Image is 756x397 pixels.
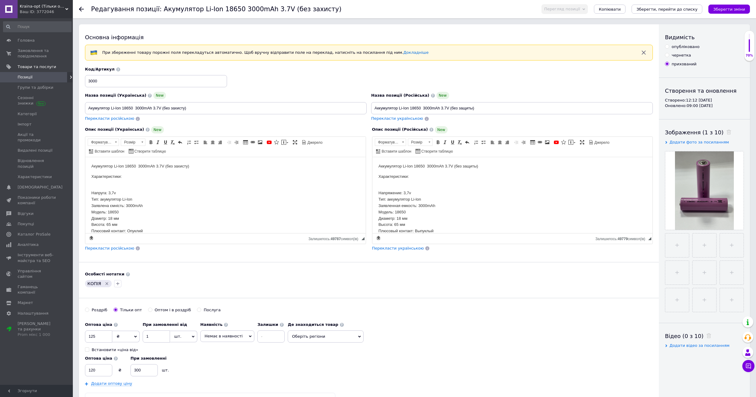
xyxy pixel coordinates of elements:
svg: Видалити мітку [104,281,109,286]
span: Копіювати [599,7,621,12]
div: Ваш ID: 3772046 [20,9,73,15]
iframe: Редактор, 85274921-296A-40F6-B6F1-2085AB9B4DD6 [85,157,366,233]
span: ₴ [117,334,120,339]
span: КОПІЯ [87,281,101,286]
button: Зберегти, перейти до списку [632,5,702,14]
span: Опис позиції (Українська) [85,127,144,132]
input: 0 [131,364,158,376]
span: Розмір [121,139,139,146]
div: Повернутися назад [79,7,84,12]
p: Аккумулятор Li-Ion 18650 3000mAh 3.7V (без защиты) [6,6,274,12]
div: Видимість [665,33,744,41]
a: Розмір [408,139,432,146]
span: При збереженні товару порожні поля перекладуться автоматично. Щоб вручну відправити поле на перек... [102,50,429,55]
a: Додати відео з YouTube [553,139,560,146]
span: Видалені позиції [18,148,53,153]
span: Перекласти українською [371,116,423,121]
span: Відгуки [18,211,33,216]
span: Створити таблицю [134,149,166,154]
div: опубліковано [672,44,700,50]
a: Джерело [588,139,611,146]
div: Створення та оновлення [665,87,744,95]
b: Особисті нотатки [85,272,124,276]
button: Чат з покупцем [742,360,754,372]
h1: Редагування позиції: Акумулятор Li-Ion 18650 3000mAh 3.7V (без захисту) [91,5,341,13]
span: Товари та послуги [18,64,56,70]
a: Вставити повідомлення [568,139,576,146]
div: Оптом і в роздріб [155,307,191,313]
p: Характеристики: [6,16,274,23]
a: Вставити повідомлення [280,139,289,146]
span: Показники роботи компанії [18,195,56,206]
a: Джерело [301,139,324,146]
span: Інструменти веб-майстра та SEO [18,252,56,263]
img: :flag-ua: [90,49,97,56]
span: Вставити шаблон [94,149,124,154]
a: По лівому краю [202,139,209,146]
span: Перекласти російською [85,116,134,121]
a: Таблиця [529,139,536,146]
a: Повернути (Ctrl+Z) [177,139,183,146]
div: чернетка [672,53,691,58]
b: Залишки [257,322,278,327]
div: прихований [672,61,697,67]
input: Наприклад, H&M жіноча сукня зелена 38 розмір вечірня максі з блискітками [371,102,653,114]
body: Редактор, D1E955D7-0050-4094-A418-71F8F5825FB2 [6,6,274,84]
label: При замовленні [131,356,173,361]
span: [DEMOGRAPHIC_DATA] [18,185,63,190]
div: шт. [158,368,173,373]
div: Встановити «ціна від» [92,347,138,353]
span: Відео (0 з 10) [665,333,703,339]
i: Зберегти зміни [713,7,745,12]
span: Джерело [307,140,323,145]
span: Перегляд позиції [544,7,580,11]
a: Вставити/видалити нумерований список [186,139,192,146]
span: Управління сайтом [18,268,56,279]
a: Жирний (Ctrl+B) [147,139,154,146]
b: Наявність [200,322,222,327]
a: Максимізувати [292,139,298,146]
span: Маркет [18,300,33,306]
a: По лівому краю [489,139,496,146]
span: Назва позиції (Українська) [85,93,146,98]
span: Імпорт [18,122,32,127]
body: Редактор, 85274921-296A-40F6-B6F1-2085AB9B4DD6 [6,6,274,84]
a: Збільшити відступ [520,139,527,146]
span: Вставити шаблон [381,149,412,154]
span: Код/Артикул [85,67,115,71]
span: New [435,126,448,133]
div: Роздріб [92,307,107,313]
span: Потягніть для зміни розмірів [361,237,364,240]
span: New [151,126,164,133]
a: Зображення [257,139,263,146]
a: Вставити іконку [273,139,280,146]
p: Напруга: 3,7v Тип: акумулятор Li-Ion Заявлена ємність: 3000mAh Модель: 18650 Діаметр: 18 мм Висот... [6,27,274,84]
a: По правому краю [217,139,223,146]
div: 70% Якість заповнення [744,30,754,61]
input: 0 [85,330,112,343]
span: Сезонні знижки [18,95,56,106]
a: Вставити/видалити маркований список [193,139,200,146]
input: 0 [85,364,112,376]
input: Наприклад, H&M жіноча сукня зелена 38 розмір вечірня максі з блискітками [85,102,367,114]
div: Створено: 12:12 [DATE] [665,98,744,103]
span: Позиції [18,74,32,80]
span: шт. [170,331,197,342]
span: Замовлення та повідомлення [18,48,56,59]
a: Зробити резервну копію зараз [375,235,382,241]
a: Зображення [544,139,551,146]
div: ₴ [112,368,127,373]
span: Категорії [18,111,37,117]
div: Prom мікс 1 000 [18,332,56,337]
span: Акції та промокоди [18,132,56,143]
button: Зберегти зміни [708,5,750,14]
div: Зображення (1 з 10) [665,129,744,136]
a: Курсив (Ctrl+I) [155,139,161,146]
a: Додати оптову ціну [91,381,132,386]
span: Форматування [88,139,113,146]
span: Налаштування [18,311,49,316]
div: Оновлено: 09:00 [DATE] [665,103,744,109]
button: Копіювати [594,5,625,14]
a: Курсив (Ctrl+I) [442,139,449,146]
a: Таблиця [242,139,249,146]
